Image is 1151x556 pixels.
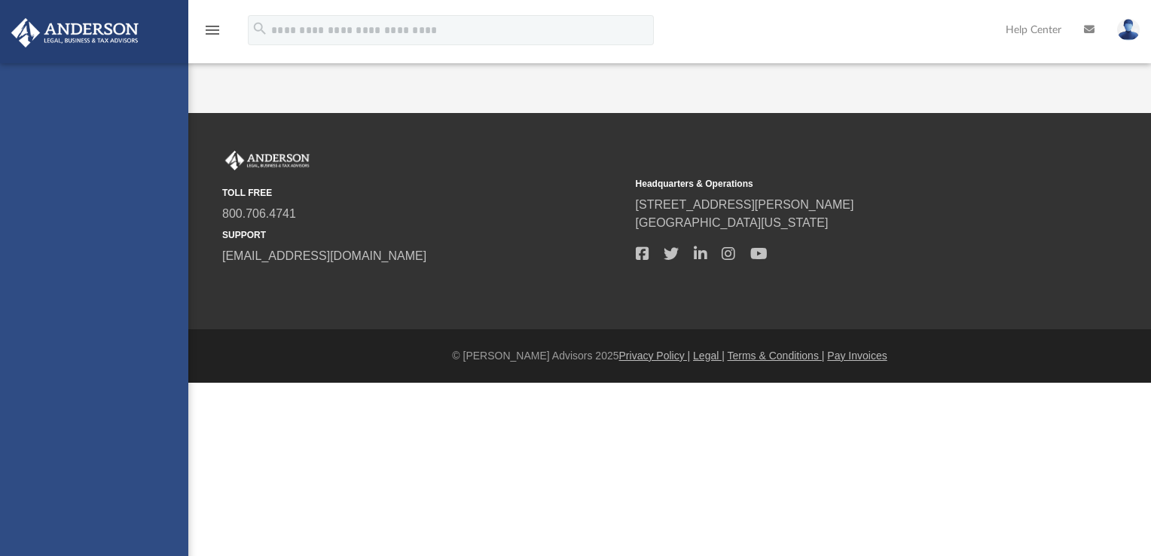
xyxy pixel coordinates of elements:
[619,350,691,362] a: Privacy Policy |
[222,186,625,200] small: TOLL FREE
[252,20,268,37] i: search
[693,350,725,362] a: Legal |
[203,29,221,39] a: menu
[636,198,854,211] a: [STREET_ADDRESS][PERSON_NAME]
[222,207,296,220] a: 800.706.4741
[1117,19,1140,41] img: User Pic
[222,249,426,262] a: [EMAIL_ADDRESS][DOMAIN_NAME]
[7,18,143,47] img: Anderson Advisors Platinum Portal
[222,228,625,242] small: SUPPORT
[203,21,221,39] i: menu
[636,216,829,229] a: [GEOGRAPHIC_DATA][US_STATE]
[188,348,1151,364] div: © [PERSON_NAME] Advisors 2025
[222,151,313,170] img: Anderson Advisors Platinum Portal
[636,177,1039,191] small: Headquarters & Operations
[728,350,825,362] a: Terms & Conditions |
[827,350,887,362] a: Pay Invoices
